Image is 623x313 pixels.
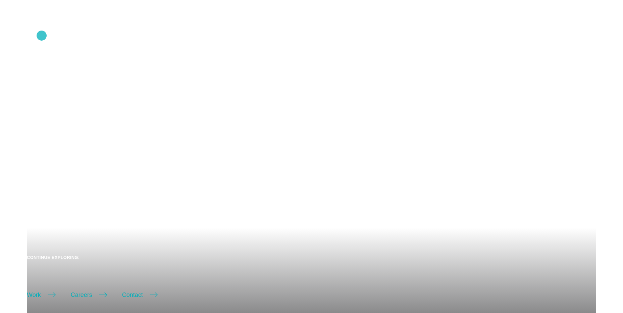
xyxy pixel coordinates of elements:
a: Careers [71,290,107,300]
h1: Oops, you really shouldn’t be here! [27,131,596,158]
a: Work [27,290,56,300]
div: #404 [306,27,316,39]
h5: Continue exploring: [27,255,596,260]
button: Open [584,28,600,42]
a: Contact [122,290,158,300]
